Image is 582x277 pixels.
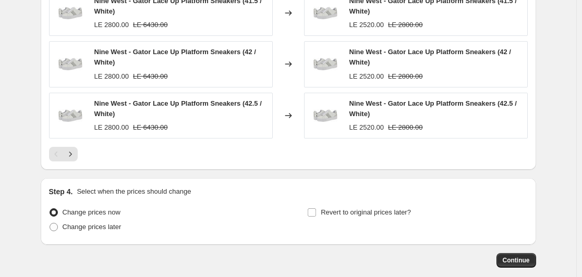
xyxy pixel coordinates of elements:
button: Next [63,147,78,161]
div: LE 2520.00 [349,122,384,133]
span: Nine West - Gator Lace Up Platform Sneakers (42.5 / White) [94,99,262,118]
button: Continue [496,253,536,268]
span: Nine West - Gator Lace Up Platform Sneakers (42 / White) [349,48,511,66]
strike: LE 2800.00 [388,20,423,30]
div: LE 2800.00 [94,20,129,30]
strike: LE 6430.00 [133,71,168,82]
div: LE 2800.00 [94,71,129,82]
span: Continue [503,256,530,265]
strike: LE 6430.00 [133,20,168,30]
img: ET284WWR0273-White-_281_29_80x.jpg [55,48,86,80]
span: Nine West - Gator Lace Up Platform Sneakers (42 / White) [94,48,256,66]
strike: LE 6430.00 [133,122,168,133]
div: LE 2520.00 [349,20,384,30]
img: ET284WWR0273-White-_281_29_80x.jpg [310,100,341,131]
h2: Step 4. [49,186,73,197]
strike: LE 2800.00 [388,71,423,82]
div: LE 2800.00 [94,122,129,133]
img: ET284WWR0273-White-_281_29_80x.jpg [310,48,341,80]
nav: Pagination [49,147,78,161]
div: LE 2520.00 [349,71,384,82]
span: Change prices now [63,208,120,216]
p: Select when the prices should change [77,186,191,197]
img: ET284WWR0273-White-_281_29_80x.jpg [55,100,86,131]
span: Revert to original prices later? [321,208,411,216]
span: Nine West - Gator Lace Up Platform Sneakers (42.5 / White) [349,99,517,118]
span: Change prices later [63,223,122,231]
strike: LE 2800.00 [388,122,423,133]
